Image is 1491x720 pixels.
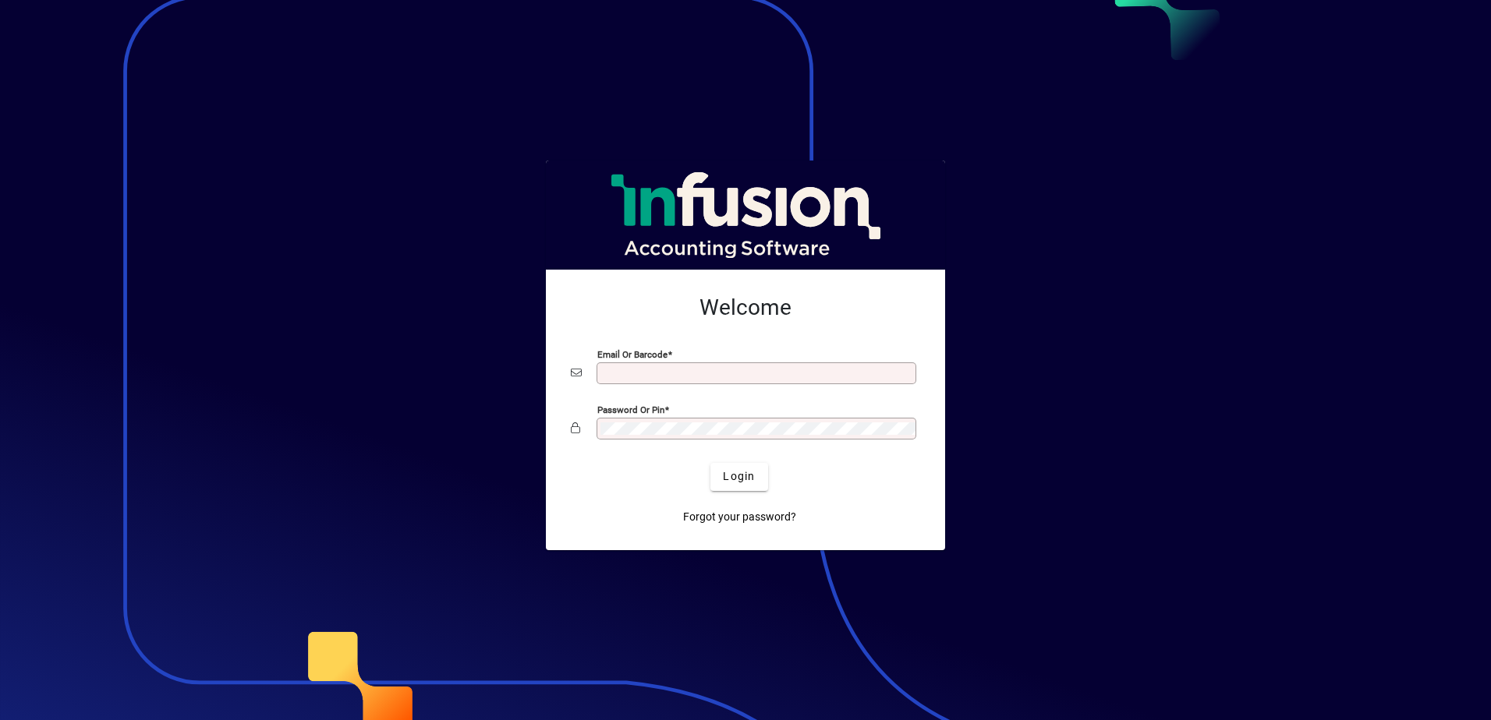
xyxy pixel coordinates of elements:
[571,295,920,321] h2: Welcome
[677,503,802,531] a: Forgot your password?
[710,463,767,491] button: Login
[597,404,664,415] mat-label: Password or Pin
[597,348,668,359] mat-label: Email or Barcode
[683,509,796,525] span: Forgot your password?
[723,468,755,485] span: Login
